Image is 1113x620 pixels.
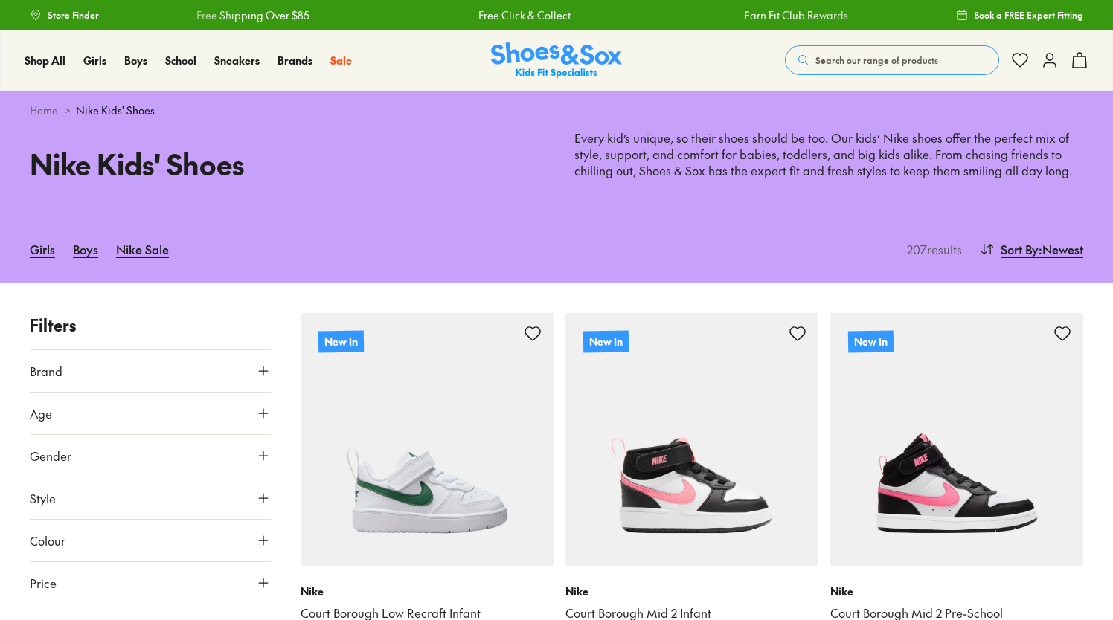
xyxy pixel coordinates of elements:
[974,8,1083,22] span: Book a FREE Expert Fitting
[565,313,818,566] a: New In
[901,240,962,258] p: 207 results
[48,8,99,22] span: Store Finder
[301,313,554,566] a: New In
[980,233,1083,265] button: Sort By:Newest
[30,350,271,392] button: Brand
[491,42,622,79] a: Shoes & Sox
[30,362,62,380] span: Brand
[30,233,55,265] a: Girls
[30,447,71,465] span: Gender
[360,7,452,23] a: Free Click & Collect
[491,42,622,79] img: SNS_Logo_Responsive.svg
[30,489,56,507] span: Style
[30,393,271,434] button: Age
[30,1,99,28] a: Store Finder
[830,313,1083,566] a: New In
[30,532,65,549] span: Colour
[318,330,364,352] p: New In
[830,584,1083,599] p: Nike
[124,53,147,68] a: Boys
[848,330,894,352] p: New In
[626,7,730,23] a: Earn Fit Club Rewards
[785,45,999,75] button: Search our range of products
[116,233,169,265] a: Nike Sale
[30,477,271,519] button: Style
[30,435,271,477] button: Gender
[815,54,938,67] span: Search our range of products
[574,130,1083,179] p: Every kid’s unique, so their shoes should be too. Our kids’ Nike shoes offer the perfect mix of s...
[73,233,98,265] a: Boys
[25,53,65,68] a: Shop All
[30,313,271,338] p: Filters
[83,53,106,68] a: Girls
[30,103,1083,118] div: >
[583,330,629,352] p: New In
[565,584,818,599] p: Nike
[278,53,312,68] a: Brands
[30,520,271,561] button: Colour
[214,53,260,68] a: Sneakers
[30,574,57,592] span: Price
[165,53,196,68] a: School
[956,1,1083,28] a: Book a FREE Expert Fitting
[301,584,554,599] p: Nike
[30,562,271,604] button: Price
[78,7,191,23] a: Free Shipping Over $85
[30,404,52,422] span: Age
[894,7,1007,23] a: Free Shipping Over $85
[1001,240,1039,258] span: Sort By
[30,143,539,185] h1: Nike Kids' Shoes
[76,103,155,118] span: Nike Kids' Shoes
[1039,240,1083,258] span: : Newest
[30,103,58,118] a: Home
[330,53,352,68] a: Sale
